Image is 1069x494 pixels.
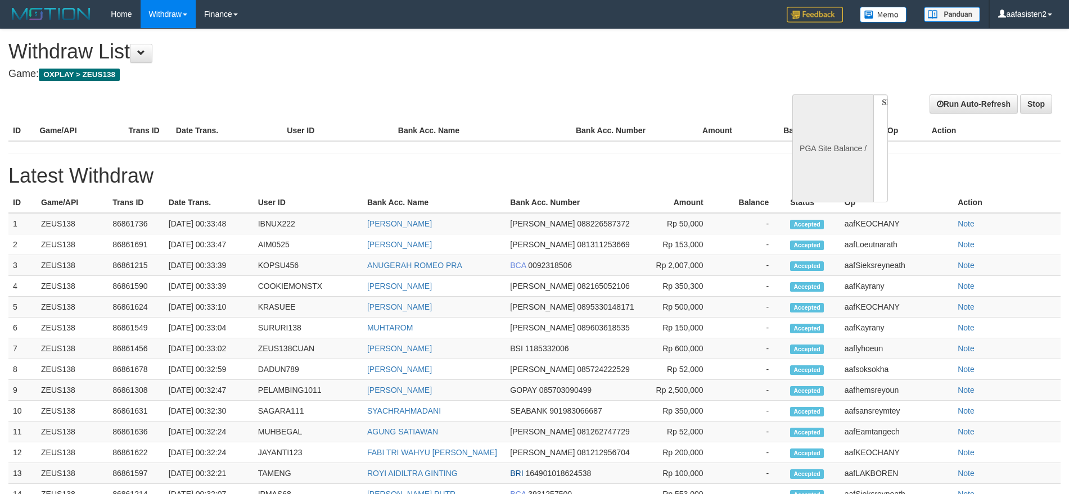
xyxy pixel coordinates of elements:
span: Accepted [790,428,824,437]
td: ZEUS138 [37,401,108,422]
td: KRASUEE [254,297,363,318]
img: MOTION_logo.png [8,6,94,22]
td: PELAMBING1011 [254,380,363,401]
a: [PERSON_NAME] [367,386,432,395]
span: 089603618535 [577,323,629,332]
span: [PERSON_NAME] [510,219,575,228]
td: 86861636 [108,422,164,442]
td: aafEamtangech [840,422,953,442]
a: Note [958,344,975,353]
td: - [720,276,786,297]
span: 081212956704 [577,448,629,457]
td: - [720,338,786,359]
td: - [720,255,786,276]
div: PGA Site Balance / [792,94,873,202]
td: [DATE] 00:33:39 [164,276,254,297]
span: 0092318506 [528,261,572,270]
span: 1185332006 [525,344,569,353]
span: Accepted [790,469,824,479]
span: BSI [510,344,523,353]
td: - [720,234,786,255]
th: ID [8,192,37,213]
td: aafhemsreyoun [840,380,953,401]
span: Accepted [790,448,824,458]
span: [PERSON_NAME] [510,448,575,457]
td: [DATE] 00:32:30 [164,401,254,422]
td: 86861597 [108,463,164,484]
td: 86861308 [108,380,164,401]
td: 2 [8,234,37,255]
td: ZEUS138 [37,213,108,234]
span: Accepted [790,303,824,312]
td: ZEUS138 [37,318,108,338]
td: aaflyhoeun [840,338,953,359]
td: 8 [8,359,37,380]
span: 085703090499 [539,386,592,395]
th: User ID [254,192,363,213]
th: Bank Acc. Number [506,192,643,213]
span: 081262747729 [577,427,629,436]
td: 86861549 [108,318,164,338]
th: Trans ID [108,192,164,213]
a: [PERSON_NAME] [367,365,432,374]
td: Rp 500,000 [643,297,720,318]
td: aafKEOCHANY [840,213,953,234]
td: aafLoeutnarath [840,234,953,255]
th: Amount [660,120,749,141]
td: ZEUS138 [37,463,108,484]
a: Note [958,282,975,291]
td: Rp 50,000 [643,213,720,234]
td: Rp 100,000 [643,463,720,484]
a: ROYI AIDILTRA GINTING [367,469,458,478]
span: Accepted [790,282,824,292]
span: Accepted [790,220,824,229]
th: Amount [643,192,720,213]
td: 86861622 [108,442,164,463]
a: Stop [1020,94,1052,114]
td: [DATE] 00:32:59 [164,359,254,380]
h1: Withdraw List [8,40,701,63]
a: [PERSON_NAME] [367,240,432,249]
td: 10 [8,401,37,422]
span: SEABANK [510,406,547,415]
span: 0895330148171 [577,302,634,311]
td: 86861678 [108,359,164,380]
td: 86861215 [108,255,164,276]
td: ZEUS138 [37,422,108,442]
td: 1 [8,213,37,234]
td: aafsoksokha [840,359,953,380]
span: Accepted [790,386,824,396]
span: Accepted [790,324,824,333]
td: aafLAKBOREN [840,463,953,484]
img: Feedback.jpg [787,7,843,22]
a: MUHTAROM [367,323,413,332]
td: [DATE] 00:33:02 [164,338,254,359]
td: 86861624 [108,297,164,318]
td: - [720,359,786,380]
td: JAYANTI123 [254,442,363,463]
a: [PERSON_NAME] [367,219,432,228]
td: aafKayrany [840,276,953,297]
td: 3 [8,255,37,276]
td: aafKEOCHANY [840,442,953,463]
span: Accepted [790,365,824,375]
td: - [720,213,786,234]
span: [PERSON_NAME] [510,323,575,332]
td: SURURI138 [254,318,363,338]
span: 085724222529 [577,365,629,374]
td: COOKIEMONSTX [254,276,363,297]
span: [PERSON_NAME] [510,427,575,436]
td: - [720,463,786,484]
th: Trans ID [124,120,171,141]
span: 081311253669 [577,240,629,249]
th: Balance [720,192,786,213]
a: [PERSON_NAME] [367,344,432,353]
a: SYACHRAHMADANI [367,406,441,415]
span: 901983066687 [549,406,602,415]
th: Bank Acc. Name [394,120,571,141]
td: [DATE] 00:33:47 [164,234,254,255]
td: 86861736 [108,213,164,234]
td: 86861590 [108,276,164,297]
th: Date Trans. [164,192,254,213]
h4: Game: [8,69,701,80]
